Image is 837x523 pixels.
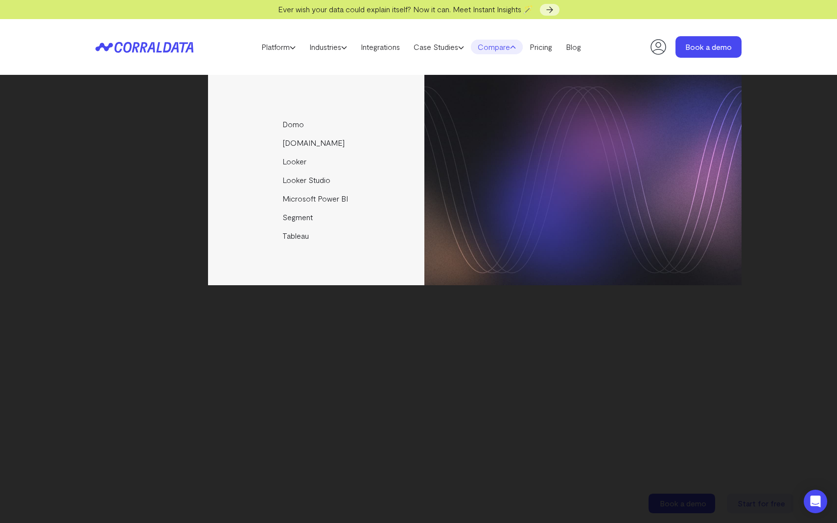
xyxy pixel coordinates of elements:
a: Case Studies [407,40,471,54]
a: Looker Studio [208,171,426,189]
a: Pricing [523,40,559,54]
a: Platform [255,40,302,54]
a: Integrations [354,40,407,54]
a: Segment [208,208,426,227]
a: Domo [208,115,426,134]
div: Open Intercom Messenger [804,490,827,513]
a: Industries [302,40,354,54]
a: Tableau [208,227,426,245]
a: Looker [208,152,426,171]
a: Compare [471,40,523,54]
a: [DOMAIN_NAME] [208,134,426,152]
span: Ever wish your data could explain itself? Now it can. Meet Instant Insights 🪄 [278,4,533,14]
a: Book a demo [675,36,742,58]
a: Blog [559,40,588,54]
a: Microsoft Power BI [208,189,426,208]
